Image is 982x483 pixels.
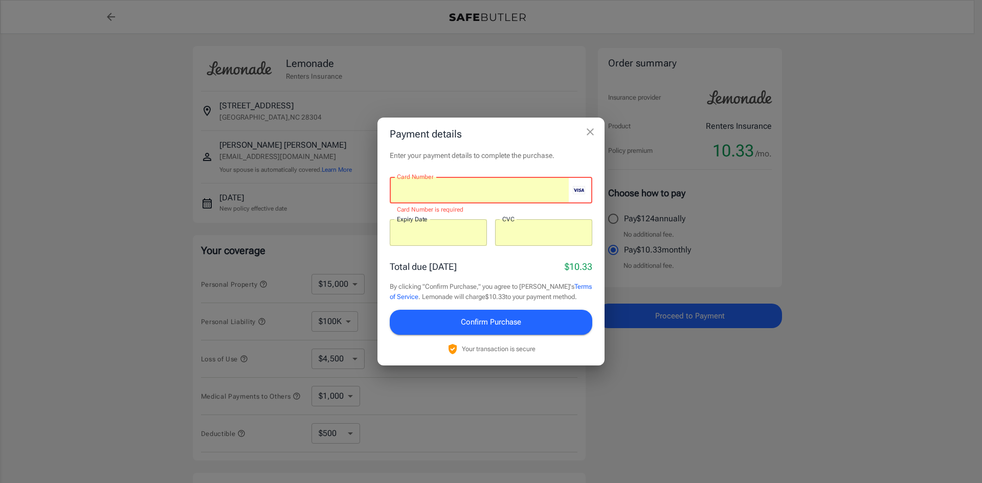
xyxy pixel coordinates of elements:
label: CVC [502,215,515,223]
p: Card Number is required [397,205,585,215]
p: Your transaction is secure [462,344,535,354]
iframe: Secure card number input frame [397,186,569,195]
p: Total due [DATE] [390,260,457,273]
iframe: Secure expiration date input frame [397,228,480,238]
p: $10.33 [565,260,592,273]
iframe: Secure CVC input frame [502,228,585,238]
svg: visa [573,186,585,194]
button: close [580,122,600,142]
label: Expiry Date [397,215,428,223]
label: Card Number [397,172,433,181]
p: Enter your payment details to complete the purchase. [390,150,592,160]
p: By clicking "Confirm Purchase," you agree to [PERSON_NAME]'s . Lemonade will charge $10.33 to you... [390,282,592,302]
a: Terms of Service [390,283,592,301]
span: Confirm Purchase [461,315,521,329]
h2: Payment details [377,118,605,150]
button: Confirm Purchase [390,310,592,334]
